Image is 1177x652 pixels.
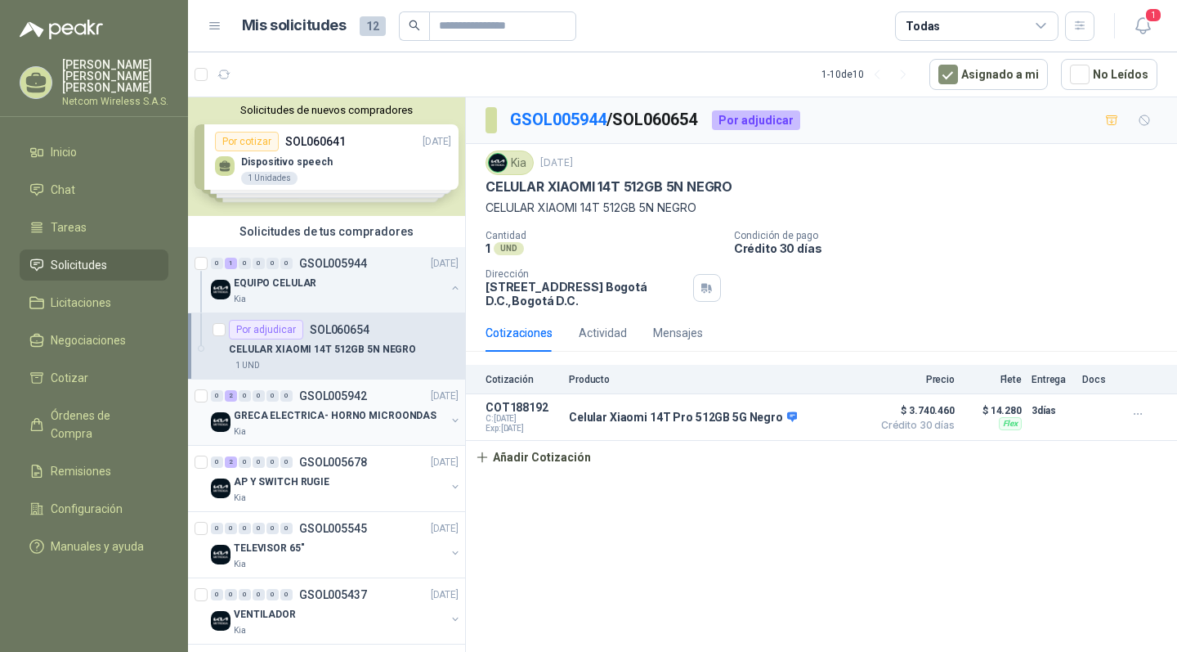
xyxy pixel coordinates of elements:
[280,456,293,468] div: 0
[540,155,573,171] p: [DATE]
[486,268,687,280] p: Dirección
[486,324,553,342] div: Cotizaciones
[409,20,420,31] span: search
[280,390,293,402] div: 0
[486,401,559,414] p: COT188192
[1061,59,1157,90] button: No Leídos
[51,143,77,161] span: Inicio
[234,541,304,556] p: TELEVISOR 65"
[486,424,559,434] span: Exp: [DATE]
[821,61,916,88] div: 1 - 10 de 10
[486,151,534,175] div: Kia
[1032,401,1072,420] p: 3 días
[253,523,265,534] div: 0
[653,324,703,342] div: Mensajes
[569,411,797,425] p: Celular Xiaomi 14T Pro 512GB 5G Negro
[873,401,955,420] span: $ 3.740.460
[253,390,265,402] div: 0
[234,607,296,623] p: VENTILADOR
[486,374,559,385] p: Cotización
[20,212,168,243] a: Tareas
[211,456,223,468] div: 0
[489,154,507,172] img: Company Logo
[51,331,126,349] span: Negociaciones
[431,455,459,470] p: [DATE]
[266,589,279,600] div: 0
[51,369,88,387] span: Cotizar
[211,589,223,600] div: 0
[239,589,251,600] div: 0
[229,342,416,357] p: CELULAR XIAOMI 14T 512GB 5N NEGRO
[486,280,687,308] p: [STREET_ADDRESS] Bogotá D.C. , Bogotá D.C.
[62,59,168,93] p: [PERSON_NAME] [PERSON_NAME] [PERSON_NAME]
[734,230,1170,241] p: Condición de pago
[51,500,123,518] span: Configuración
[234,492,246,505] p: Kia
[310,324,369,335] p: SOL060654
[229,359,266,372] div: 1 UND
[51,537,144,555] span: Manuales y ayuda
[211,523,223,534] div: 0
[51,407,153,443] span: Órdenes de Compra
[20,400,168,449] a: Órdenes de Compra
[299,523,367,534] p: GSOL005545
[211,611,230,631] img: Company Logo
[1032,374,1072,385] p: Entrega
[211,585,462,637] a: 0 0 0 0 0 0 GSOL005437[DATE] Company LogoVENTILADORKia
[20,174,168,205] a: Chat
[873,374,955,385] p: Precio
[234,425,246,438] p: Kia
[494,242,524,255] div: UND
[466,441,600,474] button: Añadir Cotización
[253,258,265,269] div: 0
[225,258,237,269] div: 1
[211,519,462,571] a: 0 0 0 0 0 0 GSOL005545[DATE] Company LogoTELEVISOR 65"Kia
[225,523,237,534] div: 0
[225,390,237,402] div: 2
[299,258,367,269] p: GSOL005944
[253,589,265,600] div: 0
[225,456,237,468] div: 2
[734,241,1170,255] p: Crédito 30 días
[234,558,246,571] p: Kia
[234,624,246,637] p: Kia
[234,408,436,424] p: GRECA ELECTRICA- HORNO MICROONDAS
[20,250,168,281] a: Solicitudes
[299,390,367,402] p: GSOL005942
[486,241,490,255] p: 1
[280,589,293,600] div: 0
[211,386,462,438] a: 0 2 0 0 0 0 GSOL005942[DATE] Company LogoGRECA ELECTRICA- HORNO MICROONDASKia
[234,474,329,490] p: AP Y SWITCH RUGIE
[431,587,459,603] p: [DATE]
[486,414,559,424] span: C: [DATE]
[225,589,237,600] div: 0
[299,456,367,468] p: GSOL005678
[486,230,721,241] p: Cantidad
[280,258,293,269] div: 0
[234,276,316,291] p: EQUIPO CELULAR
[234,293,246,306] p: Kia
[20,325,168,356] a: Negociaciones
[266,258,279,269] div: 0
[211,254,462,306] a: 0 1 0 0 0 0 GSOL005944[DATE] Company LogoEQUIPO CELULARKia
[188,216,465,247] div: Solicitudes de tus compradores
[20,287,168,318] a: Licitaciones
[51,256,107,274] span: Solicitudes
[1144,7,1162,23] span: 1
[188,313,465,380] a: Por adjudicarSOL060654CELULAR XIAOMI 14T 512GB 5N NEGRO1 UND
[906,17,940,35] div: Todas
[211,545,230,564] img: Company Logo
[360,16,386,36] span: 12
[239,390,251,402] div: 0
[280,523,293,534] div: 0
[999,417,1022,430] div: Flex
[266,456,279,468] div: 0
[62,97,168,106] p: Netcom Wireless S.A.S.
[964,401,1022,420] p: $ 14.280
[211,280,230,299] img: Company Logo
[266,390,279,402] div: 0
[51,294,111,312] span: Licitaciones
[20,493,168,524] a: Configuración
[964,374,1022,385] p: Flete
[929,59,1048,90] button: Asignado a mi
